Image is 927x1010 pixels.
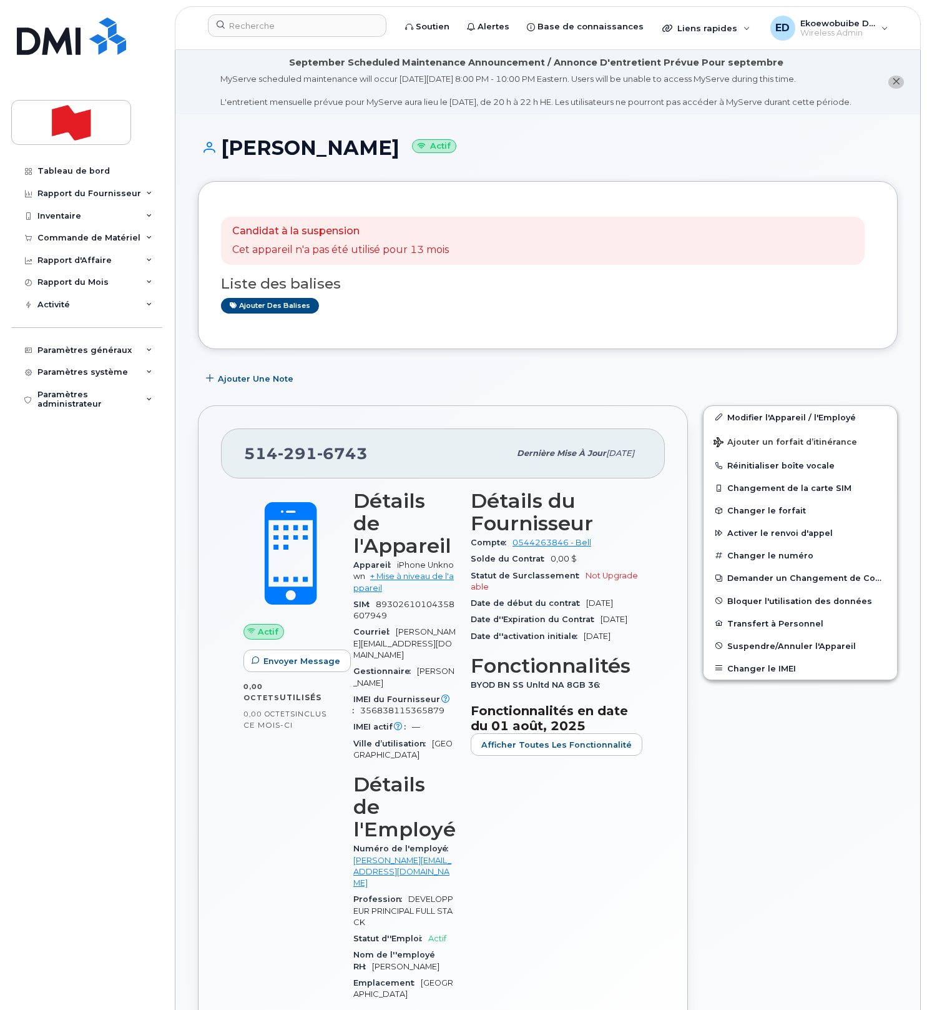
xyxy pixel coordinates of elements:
[513,538,591,547] a: 0544263846 - Bell
[220,73,851,108] div: MyServe scheduled maintenance will occur [DATE][DATE] 8:00 PM - 10:00 PM Eastern. Users will be u...
[412,722,420,731] span: —
[353,739,432,748] span: Ville d’utilisation
[471,733,642,756] button: Afficher Toutes les Fonctionnalité
[198,137,898,159] h1: [PERSON_NAME]
[232,243,449,257] p: Cet appareil n'a pas été utilisé pour 13 mois
[704,477,897,499] button: Changement de la carte SIM
[353,572,454,592] a: + Mise à niveau de l'appareil
[243,682,280,702] span: 0,00 Octets
[243,709,326,730] span: inclus ce mois-ci
[353,934,428,943] span: Statut d''Emploi
[704,657,897,680] button: Changer le IMEI
[280,693,321,702] span: utilisés
[232,224,449,239] p: Candidat à la suspension
[471,615,601,624] span: Date d''Expiration du Contrat
[353,773,456,841] h3: Détails de l'Employé
[586,598,613,608] span: [DATE]
[471,631,584,641] span: Date d''activation initiale
[353,844,454,853] span: Numéro de l'employé
[412,139,456,154] small: Actif
[704,590,897,612] button: Bloquer l'utilisation des données
[888,76,904,89] button: close notification
[353,490,456,557] h3: Détails de l'Appareil
[198,368,304,390] button: Ajouter une Note
[221,298,319,314] a: Ajouter des balises
[471,703,642,733] h3: Fonctionnalités en date du 01 août, 2025
[704,499,897,522] button: Changer le forfait
[727,506,806,515] span: Changer le forfait
[317,444,368,463] span: 6743
[551,554,577,563] span: 0,00 $
[704,454,897,477] button: Réinitialiser boîte vocale
[353,560,454,581] span: iPhone Unknown
[353,666,454,687] span: [PERSON_NAME]
[263,655,340,667] span: Envoyer Message
[606,448,634,458] span: [DATE]
[471,680,606,690] span: BYOD BN SS Unltd NA 8GB 36
[353,627,396,636] span: Courriel
[714,437,857,449] span: Ajouter un forfait d’itinérance
[471,490,642,535] h3: Détails du Fournisseur
[353,856,451,888] a: [PERSON_NAME][EMAIL_ADDRESS][DOMAIN_NAME]
[353,560,397,570] span: Appareil
[704,544,897,567] button: Changer le numéro
[428,934,446,943] span: Actif
[353,722,412,731] span: IMEI actif
[727,641,856,650] span: Suspendre/Annuler l'Appareil
[704,406,897,428] a: Modifier l'Appareil / l'Employé
[704,635,897,657] button: Suspendre/Annuler l'Appareil
[704,567,897,589] button: Demander un Changement de Compte
[704,522,897,544] button: Activer le renvoi d'appel
[517,448,606,458] span: Dernière mise à jour
[221,276,875,292] h3: Liste des balises
[360,706,444,715] span: 356838115365879
[353,695,453,715] span: IMEI du Fournisseur
[704,428,897,454] button: Ajouter un forfait d’itinérance
[218,373,293,385] span: Ajouter une Note
[471,538,513,547] span: Compte
[704,612,897,635] button: Transfert à Personnel
[727,528,833,538] span: Activer le renvoi d'appel
[353,978,421,988] span: Emplacement
[481,739,632,751] span: Afficher Toutes les Fonctionnalité
[258,626,278,638] span: Actif
[353,739,453,760] span: [GEOGRAPHIC_DATA]
[244,444,368,463] span: 514
[353,894,408,904] span: Profession
[353,950,435,971] span: Nom de l''employé RH
[243,650,351,672] button: Envoyer Message
[353,600,454,620] span: 89302610104358607949
[353,600,376,609] span: SIM
[471,554,551,563] span: Solde du Contrat
[353,666,417,676] span: Gestionnaire
[353,627,456,660] span: [PERSON_NAME][EMAIL_ADDRESS][DOMAIN_NAME]
[601,615,627,624] span: [DATE]
[471,598,586,608] span: Date de début du contrat
[353,894,453,927] span: DEVELOPPEUR PRINCIPAL FULL STACK
[372,962,439,971] span: [PERSON_NAME]
[471,655,642,677] h3: Fonctionnalités
[471,571,638,592] span: Not Upgradeable
[471,571,586,580] span: Statut de Surclassement
[278,444,317,463] span: 291
[584,631,611,641] span: [DATE]
[289,56,783,69] div: September Scheduled Maintenance Announcement / Annonce D'entretient Prévue Pour septembre
[243,710,295,718] span: 0,00 Octets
